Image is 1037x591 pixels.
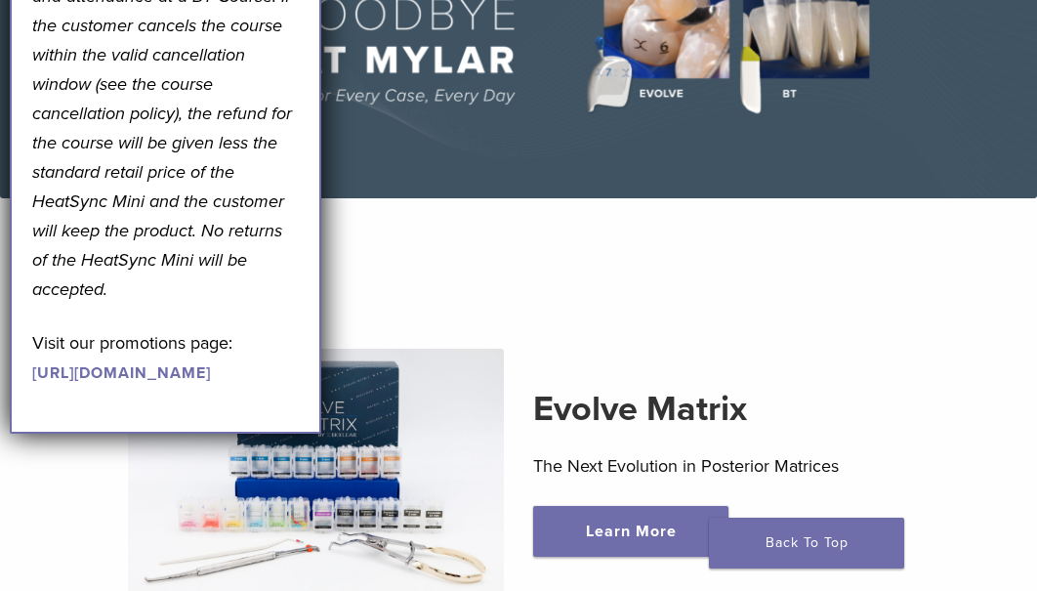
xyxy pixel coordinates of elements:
[533,506,728,557] a: Learn More
[709,518,904,569] a: Back To Top
[32,329,299,388] p: Visit our promotions page:
[32,364,211,384] a: [URL][DOMAIN_NAME]
[533,451,909,481] p: The Next Evolution in Posterior Matrices
[533,386,909,433] h2: Evolve Matrix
